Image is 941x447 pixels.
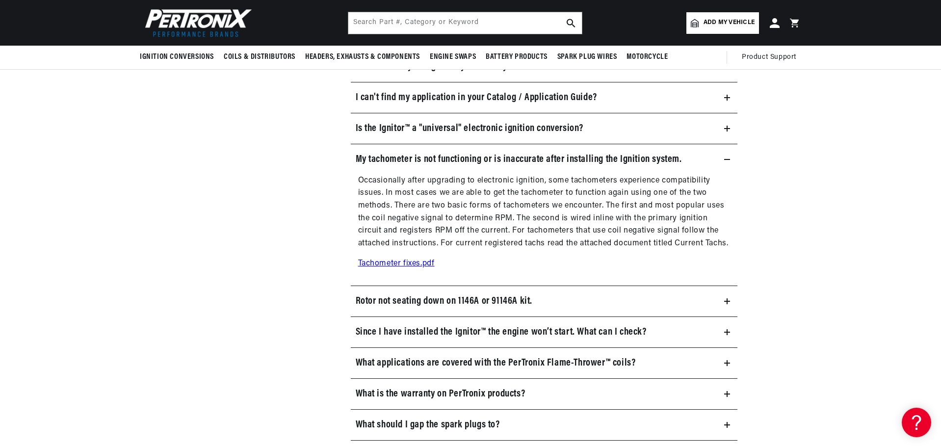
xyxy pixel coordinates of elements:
[305,52,420,62] span: Headers, Exhausts & Components
[351,144,738,175] summary: My tachometer is not functioning or is inaccurate after installing the Ignition system.
[351,175,738,278] div: My tachometer is not functioning or is inaccurate after installing the Ignition system.
[552,46,622,69] summary: Spark Plug Wires
[140,52,214,62] span: Ignition Conversions
[351,410,738,440] summary: What should I gap the spark plugs to?
[351,379,738,409] summary: What is the warranty on PerTronix products?
[742,46,801,69] summary: Product Support
[481,46,552,69] summary: Battery Products
[356,355,636,371] h3: What applications are covered with the PerTronix Flame-Thrower™ coils?
[358,260,435,267] a: Tachometer fixes.pdf
[140,6,253,40] img: Pertronix
[356,386,525,402] h3: What is the warranty on PerTronix products?
[356,324,647,340] h3: Since I have installed the Ignitor™ the engine won’t start. What can I check?
[356,90,597,105] h3: I can't find my application in your Catalog / Application Guide?
[351,113,738,144] summary: Is the Ignitor™ a "universal" electronic ignition conversion?
[686,12,759,34] a: Add my vehicle
[560,12,582,34] button: search button
[425,46,481,69] summary: Engine Swaps
[300,46,425,69] summary: Headers, Exhausts & Components
[430,52,476,62] span: Engine Swaps
[742,52,796,63] span: Product Support
[356,152,682,167] h3: My tachometer is not functioning or is inaccurate after installing the Ignition system.
[351,317,738,347] summary: Since I have installed the Ignitor™ the engine won’t start. What can I check?
[358,175,731,250] p: Occasionally after upgrading to electronic ignition, some tachometers experience compatibility is...
[351,348,738,378] summary: What applications are covered with the PerTronix Flame-Thrower™ coils?
[219,46,300,69] summary: Coils & Distributors
[351,286,738,316] summary: Rotor not seating down on 1146A or 91146A kit.
[356,121,584,136] h3: Is the Ignitor™ a "universal" electronic ignition conversion?
[351,82,738,113] summary: I can't find my application in your Catalog / Application Guide?
[356,417,500,433] h3: What should I gap the spark plugs to?
[140,46,219,69] summary: Ignition Conversions
[486,52,548,62] span: Battery Products
[557,52,617,62] span: Spark Plug Wires
[622,46,673,69] summary: Motorcycle
[348,12,582,34] input: Search Part #, Category or Keyword
[627,52,668,62] span: Motorcycle
[356,293,533,309] h3: Rotor not seating down on 1146A or 91146A kit.
[224,52,295,62] span: Coils & Distributors
[704,18,755,27] span: Add my vehicle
